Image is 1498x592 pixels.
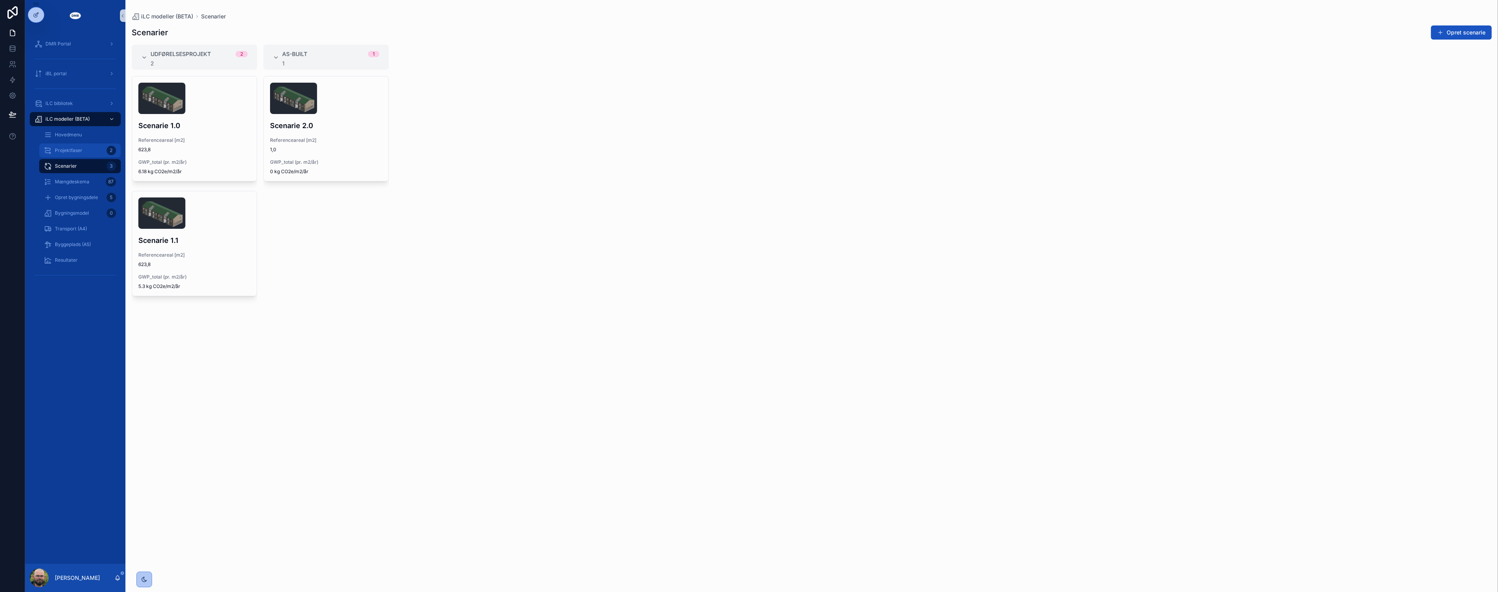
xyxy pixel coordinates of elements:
[39,237,121,252] a: Byggeplads (A5)
[45,41,71,47] span: DMR Portal
[373,51,375,57] div: 1
[138,261,250,268] span: 623,8
[25,31,125,291] div: scrollable content
[107,161,116,171] div: 3
[39,128,121,142] a: Hovedmenu
[132,76,257,181] a: Skærmbillede-2025-08-25-144443.pngScenarie 1.0Referenceareal [m2]623,8GWP_total (pr. m2/år)6.18 k...
[138,137,250,143] span: Referenceareal [m2]
[138,235,250,246] h4: Scenarie 1.1
[30,37,121,51] a: DMR Portal
[151,60,248,67] div: 2
[39,222,121,236] a: Transport (A4)
[55,147,82,154] span: Projektfaser
[1431,25,1492,40] button: Opret scenarie
[270,83,317,114] img: Skærmbillede-2025-08-25-144443.png
[132,191,257,296] a: Skærmbillede-2025-08-25-144443.pngScenarie 1.1Referenceareal [m2]623,8GWP_total (pr. m2/år)5.3 kg...
[55,241,91,248] span: Byggeplads (A5)
[55,179,89,185] span: Mængdeskema
[30,67,121,81] a: iBL portal
[55,163,77,169] span: Scenarier
[55,132,82,138] span: Hovedmenu
[107,146,116,155] div: 2
[138,274,250,280] span: GWP_total (pr. m2/år)
[151,50,211,58] span: Udførelsesprojekt
[55,226,87,232] span: Transport (A4)
[30,96,121,110] a: iLC bibliotek
[39,206,121,220] a: Bygningsmodel0
[201,13,226,20] a: Scenarier
[45,100,73,107] span: iLC bibliotek
[138,283,250,290] span: 5.3 kg CO2e/m2/år
[107,208,116,218] div: 0
[107,193,116,202] div: 5
[132,27,168,38] h1: Scenarier
[270,159,382,165] span: GWP_total (pr. m2/år)
[132,13,193,20] a: iLC modeller (BETA)
[138,83,185,114] img: Skærmbillede-2025-08-25-144443.png
[39,175,121,189] a: Mængdeskema87
[55,574,100,582] p: [PERSON_NAME]
[138,120,250,131] h4: Scenarie 1.0
[138,159,250,165] span: GWP_total (pr. m2/år)
[270,147,382,153] span: 1,0
[282,50,307,58] span: AS-BUILT
[39,253,121,267] a: Resultater
[45,71,67,77] span: iBL portal
[106,177,116,186] div: 87
[240,51,243,57] div: 2
[30,112,121,126] a: iLC modeller (BETA)
[55,210,89,216] span: Bygningsmodel
[270,137,382,143] span: Referenceareal [m2]
[138,252,250,258] span: Referenceareal [m2]
[138,197,185,229] img: Skærmbillede-2025-08-25-144443.png
[138,147,250,153] span: 623,8
[55,194,98,201] span: Opret bygningsdele
[270,120,382,131] h4: Scenarie 2.0
[282,60,379,67] div: 1
[39,159,121,173] a: Scenarier3
[45,116,90,122] span: iLC modeller (BETA)
[69,9,82,22] img: App logo
[138,168,250,175] span: 6.18 kg CO2e/m2/år
[141,13,193,20] span: iLC modeller (BETA)
[55,257,78,263] span: Resultater
[39,143,121,158] a: Projektfaser2
[270,168,382,175] span: 0 kg CO2e/m2/år
[263,76,389,181] a: Skærmbillede-2025-08-25-144443.pngScenarie 2.0Referenceareal [m2]1,0GWP_total (pr. m2/år)0 kg CO2...
[39,190,121,205] a: Opret bygningsdele5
